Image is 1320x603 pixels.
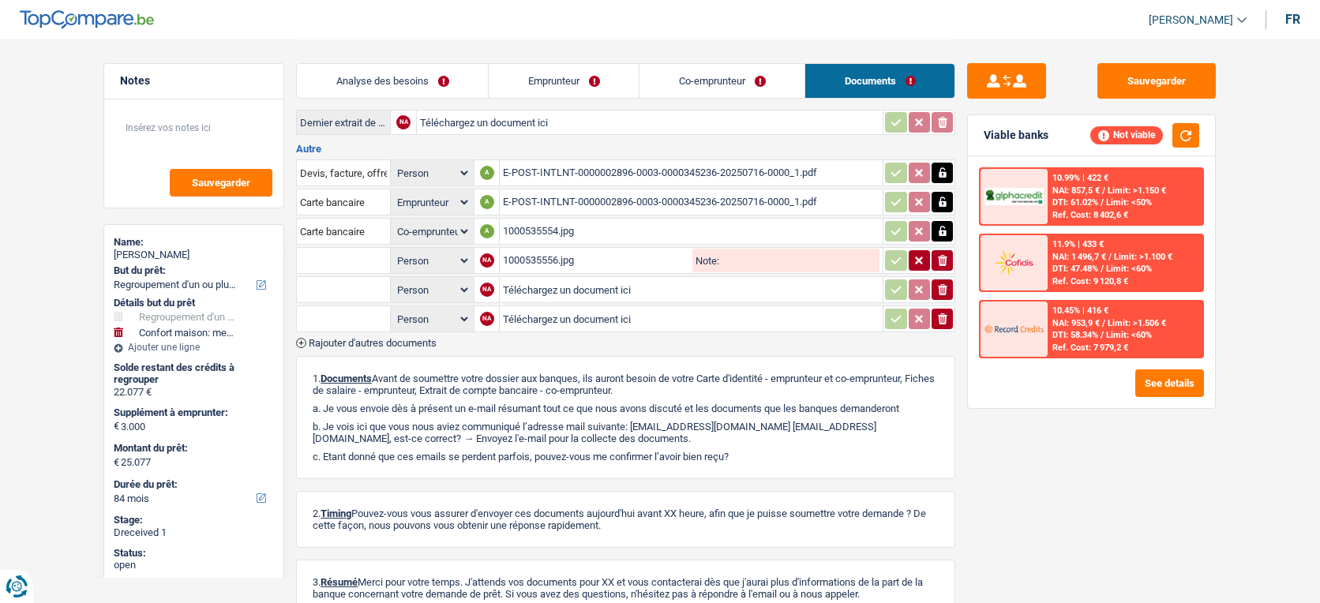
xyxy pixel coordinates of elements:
[984,188,1043,206] img: AlphaCredit
[114,456,119,469] span: €
[639,64,804,98] a: Co-emprunteur
[1102,318,1105,328] span: /
[984,129,1048,142] div: Viable banks
[1149,13,1233,27] span: [PERSON_NAME]
[1052,197,1098,208] span: DTI: 61.02%
[114,420,119,433] span: €
[503,249,689,272] div: 1000535556.jpg
[114,236,274,249] div: Name:
[1097,63,1216,99] button: Sauvegarder
[1102,185,1105,196] span: /
[309,338,437,348] span: Rajouter d'autres documents
[1052,330,1098,340] span: DTI: 58.34%
[114,526,274,539] div: Dreceived 1
[1101,264,1104,274] span: /
[1052,173,1108,183] div: 10.99% | 422 €
[1106,197,1152,208] span: Limit: <50%
[114,264,271,277] label: But du prêt:
[114,514,274,526] div: Stage:
[114,386,274,399] div: 22.077 €
[1136,7,1247,33] a: [PERSON_NAME]
[114,547,274,560] div: Status:
[120,74,268,88] h5: Notes
[313,373,939,396] p: 1. Avant de soumettre votre dossier aux banques, ils auront besoin de votre Carte d'identité - em...
[313,421,939,444] p: b. Je vois ici que vous nous aviez communiqué l’adresse mail suivante: [EMAIL_ADDRESS][DOMAIN_NA...
[321,373,372,384] span: Documents
[1108,318,1166,328] span: Limit: >1.506 €
[313,507,939,531] p: 2. Pouvez-vous vous assurer d'envoyer ces documents aujourd'hui avant XX heure, afin que je puiss...
[1052,185,1100,196] span: NAI: 857,5 €
[489,64,639,98] a: Emprunteur
[170,169,272,197] button: Sauvegarder
[1052,276,1128,287] div: Ref. Cost: 9 120,8 €
[114,559,274,571] div: open
[480,312,494,326] div: NA
[1052,343,1128,353] div: Ref. Cost: 7 979,2 €
[313,576,939,600] p: 3. Merci pour votre temps. J'attends vos documents pour XX et vous contacterai dès que j'aurai p...
[313,451,939,463] p: c. Etant donné que ces emails se perdent parfois, pouvez-vous me confirmer l’avoir bien reçu?
[192,178,250,188] span: Sauvegarder
[984,248,1043,277] img: Cofidis
[1052,318,1100,328] span: NAI: 953,9 €
[321,507,351,519] span: Timing
[1135,369,1204,397] button: See details
[480,253,494,268] div: NA
[480,283,494,297] div: NA
[114,361,274,386] div: Solde restant des crédits à regrouper
[692,256,719,266] label: Note:
[1101,197,1104,208] span: /
[313,403,939,414] p: a. Je vous envoie dès à présent un e-mail résumant tout ce que nous avons discuté et les doc...
[1285,12,1300,27] div: fr
[1106,330,1152,340] span: Limit: <60%
[396,115,411,129] div: NA
[480,224,494,238] div: A
[503,219,879,243] div: 1000535554.jpg
[296,338,437,348] button: Rajouter d'autres documents
[805,64,954,98] a: Documents
[480,195,494,209] div: A
[1052,264,1098,274] span: DTI: 47.48%
[503,190,879,214] div: E-POST-INTLNT-0000002896-0003-0000345236-20250716-0000_1.pdf
[296,144,955,154] h3: Autre
[1052,252,1106,262] span: NAI: 1 496,7 €
[1114,252,1172,262] span: Limit: >1.100 €
[321,576,358,588] span: Résumé
[114,342,274,353] div: Ajouter une ligne
[1052,239,1104,249] div: 11.9% | 433 €
[114,442,271,455] label: Montant du prêt:
[114,249,274,261] div: [PERSON_NAME]
[20,10,154,29] img: TopCompare Logo
[114,406,271,419] label: Supplément à emprunter:
[300,117,387,129] div: Dernier extrait de compte pour vos allocations familiales
[503,161,879,185] div: E-POST-INTLNT-0000002896-0003-0000345236-20250716-0000_1.pdf
[114,297,274,309] div: Détails but du prêt
[1090,126,1163,144] div: Not viable
[296,99,955,107] h2: Allocations familiales
[984,314,1043,343] img: Record Credits
[1052,210,1128,220] div: Ref. Cost: 8 402,6 €
[114,478,271,491] label: Durée du prêt:
[1052,305,1108,316] div: 10.45% | 416 €
[1108,252,1112,262] span: /
[1101,330,1104,340] span: /
[297,64,488,98] a: Analyse des besoins
[480,166,494,180] div: A
[1106,264,1152,274] span: Limit: <60%
[1108,185,1166,196] span: Limit: >1.150 €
